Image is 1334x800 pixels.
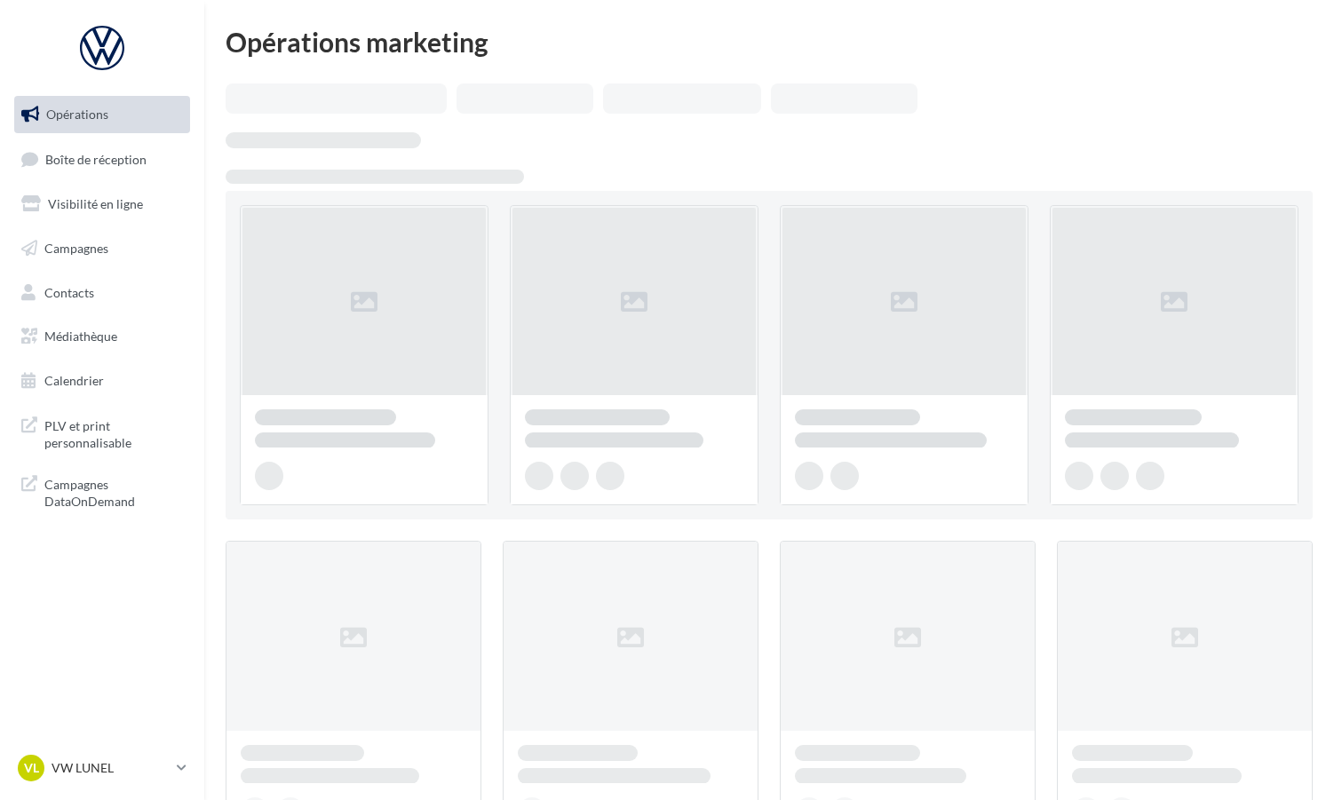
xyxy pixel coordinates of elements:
[11,362,194,400] a: Calendrier
[11,318,194,355] a: Médiathèque
[44,241,108,256] span: Campagnes
[11,96,194,133] a: Opérations
[11,230,194,267] a: Campagnes
[44,284,94,299] span: Contacts
[11,465,194,518] a: Campagnes DataOnDemand
[45,151,147,166] span: Boîte de réception
[44,329,117,344] span: Médiathèque
[11,140,194,178] a: Boîte de réception
[46,107,108,122] span: Opérations
[44,414,183,452] span: PLV et print personnalisable
[11,407,194,459] a: PLV et print personnalisable
[24,759,39,777] span: VL
[52,759,170,777] p: VW LUNEL
[11,186,194,223] a: Visibilité en ligne
[11,274,194,312] a: Contacts
[226,28,1313,55] div: Opérations marketing
[14,751,190,785] a: VL VW LUNEL
[48,196,143,211] span: Visibilité en ligne
[44,373,104,388] span: Calendrier
[44,472,183,511] span: Campagnes DataOnDemand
